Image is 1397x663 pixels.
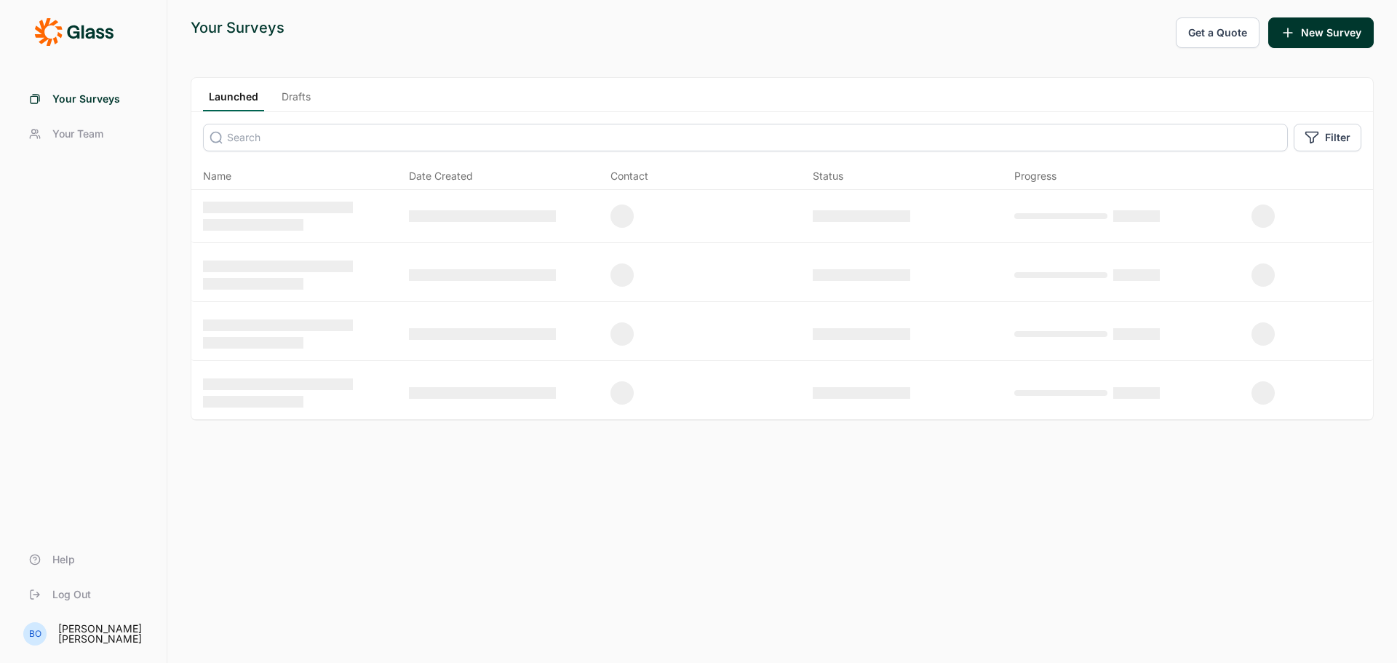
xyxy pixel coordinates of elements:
span: Name [203,169,231,183]
span: Log Out [52,587,91,602]
div: [PERSON_NAME] [PERSON_NAME] [58,624,149,644]
span: Help [52,552,75,567]
button: Get a Quote [1176,17,1259,48]
div: Progress [1014,169,1056,183]
div: Status [813,169,843,183]
div: Your Surveys [191,17,284,38]
div: Contact [610,169,648,183]
button: New Survey [1268,17,1374,48]
a: Drafts [276,90,317,111]
span: Date Created [409,169,473,183]
button: Filter [1294,124,1361,151]
span: Filter [1325,130,1350,145]
input: Search [203,124,1288,151]
span: Your Surveys [52,92,120,106]
a: Launched [203,90,264,111]
div: BO [23,622,47,646]
span: Your Team [52,127,103,141]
